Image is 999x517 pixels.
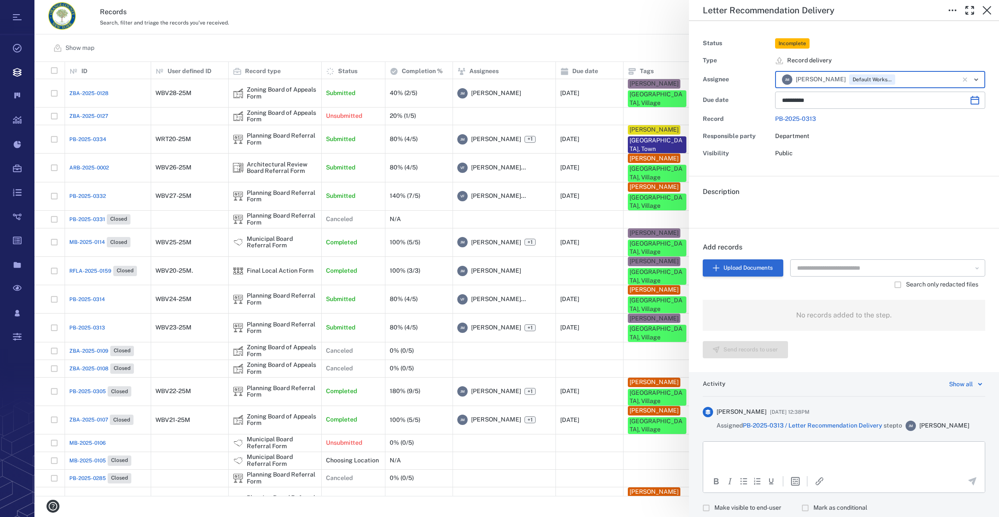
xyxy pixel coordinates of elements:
[711,476,721,486] button: Bold
[949,379,973,389] div: Show all
[703,187,985,197] h6: Description
[775,115,816,122] a: PB-2025-0313
[738,476,749,486] div: Bullet list
[851,76,894,83] span: Default Workspace
[972,263,982,273] button: Open
[743,422,882,429] a: PB-2025-0313 / Letter Recommendation Delivery
[802,500,874,516] div: Comment will be marked as non-final decision
[790,259,985,277] div: Search Document Manager Files
[714,504,781,512] span: Make visible to end-user
[777,40,808,47] span: Incomplete
[814,476,825,486] button: Insert/edit link
[717,422,902,430] span: Assigned step to
[944,2,961,19] button: Toggle to Edit Boxes
[703,37,772,49] div: Status
[906,280,978,289] span: Search only redacted files
[703,55,772,67] div: Type
[703,74,772,86] div: Assignee
[703,500,788,516] div: Citizen will see comment
[703,242,985,259] h6: Add records
[703,148,772,160] div: Visibility
[703,5,835,16] h5: Letter Recommendation Delivery
[967,476,977,486] button: Send the comment
[961,2,978,19] button: Toggle Fullscreen
[19,6,37,14] span: Help
[787,56,832,65] span: Record delivery
[813,504,867,512] span: Mark as conditional
[703,442,985,469] iframe: Rich Text Area
[790,476,800,486] button: Insert template
[703,113,772,125] div: Record
[703,300,985,331] div: No records added to the step.
[703,380,726,388] h6: Activity
[703,205,704,213] span: .
[775,132,810,139] span: Department
[966,92,983,109] button: Choose date, selected date is Sep 2, 2025
[970,74,982,86] button: Open
[919,422,969,430] span: [PERSON_NAME]
[796,75,846,84] span: [PERSON_NAME]
[703,130,772,142] div: Responsible party
[766,476,776,486] button: Underline
[703,259,783,277] button: Upload Documents
[717,408,766,416] span: [PERSON_NAME]
[959,74,971,86] button: Clear
[978,2,996,19] button: Close
[782,74,792,85] div: J M
[906,421,916,431] div: J M
[752,476,763,486] div: Numbered list
[703,94,772,106] div: Due date
[775,150,793,157] span: Public
[725,476,735,486] button: Italic
[770,407,810,417] span: [DATE] 12:38PM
